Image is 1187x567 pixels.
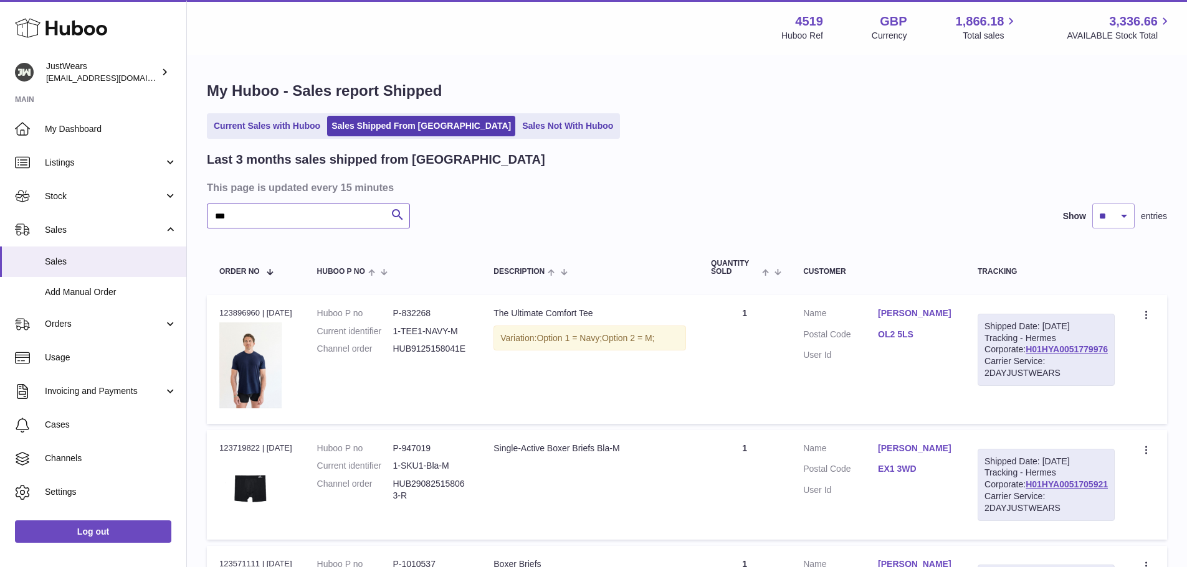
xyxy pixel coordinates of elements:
[984,456,1108,467] div: Shipped Date: [DATE]
[393,343,469,355] dd: HUB9125158041E
[1109,13,1158,30] span: 3,336.66
[45,352,177,363] span: Usage
[493,326,686,351] div: Variation:
[317,343,393,355] dt: Channel order
[1026,479,1108,489] a: H01HYA0051705921
[46,73,183,83] span: [EMAIL_ADDRESS][DOMAIN_NAME]
[45,190,164,202] span: Stock
[698,295,791,424] td: 1
[803,443,878,457] dt: Name
[984,490,1108,514] div: Carrier Service: 2DAYJUSTWEARS
[493,268,545,276] span: Description
[317,443,393,454] dt: Huboo P no
[393,307,469,319] dd: P-832268
[1067,30,1172,42] span: AVAILABLE Stock Total
[984,321,1108,332] div: Shipped Date: [DATE]
[15,520,171,543] a: Log out
[207,81,1167,101] h1: My Huboo - Sales report Shipped
[880,13,907,30] strong: GBP
[698,430,791,540] td: 1
[45,385,164,397] span: Invoicing and Payments
[317,307,393,319] dt: Huboo P no
[1141,210,1167,222] span: entries
[956,13,1004,30] span: 1,866.18
[711,260,759,276] span: Quantity Sold
[803,463,878,478] dt: Postal Code
[393,460,469,472] dd: 1-SKU1-Bla-M
[209,116,325,136] a: Current Sales with Huboo
[493,307,686,319] div: The Ultimate Comfort Tee
[1063,210,1086,222] label: Show
[327,116,515,136] a: Sales Shipped From [GEOGRAPHIC_DATA]
[219,457,282,520] img: 45191707405708.png
[45,256,177,268] span: Sales
[978,449,1115,521] div: Tracking - Hermes Corporate:
[803,329,878,344] dt: Postal Code
[878,463,953,475] a: EX1 3WD
[45,318,164,330] span: Orders
[518,116,617,136] a: Sales Not With Huboo
[207,151,545,168] h2: Last 3 months sales shipped from [GEOGRAPHIC_DATA]
[45,157,164,169] span: Listings
[219,443,292,454] div: 123719822 | [DATE]
[795,13,823,30] strong: 4519
[1067,13,1172,42] a: 3,336.66 AVAILABLE Stock Total
[1026,344,1108,354] a: H01HYA0051779976
[45,224,164,236] span: Sales
[219,307,292,319] div: 123896960 | [DATE]
[878,329,953,340] a: OL2 5LS
[978,314,1115,386] div: Tracking - Hermes Corporate:
[46,60,158,84] div: JustWears
[493,443,686,454] div: Single-Active Boxer Briefs Bla-M
[878,307,953,319] a: [PERSON_NAME]
[219,322,282,408] img: 45191691748320.gif
[803,349,878,361] dt: User Id
[393,326,469,337] dd: 1-TEE1-NAVY-M
[45,419,177,431] span: Cases
[393,478,469,502] dd: HUB290825158063-R
[45,486,177,498] span: Settings
[317,326,393,337] dt: Current identifier
[878,443,953,454] a: [PERSON_NAME]
[872,30,907,42] div: Currency
[45,286,177,298] span: Add Manual Order
[15,63,34,82] img: internalAdmin-4519@internal.huboo.com
[45,123,177,135] span: My Dashboard
[602,333,654,343] span: Option 2 = M;
[984,355,1108,379] div: Carrier Service: 2DAYJUSTWEARS
[978,268,1115,276] div: Tracking
[317,478,393,502] dt: Channel order
[956,13,1019,42] a: 1,866.18 Total sales
[536,333,602,343] span: Option 1 = Navy;
[803,268,953,276] div: Customer
[393,443,469,454] dd: P-947019
[45,452,177,464] span: Channels
[207,180,1164,194] h3: This page is updated every 15 minutes
[317,268,365,276] span: Huboo P no
[963,30,1018,42] span: Total sales
[803,484,878,496] dt: User Id
[317,460,393,472] dt: Current identifier
[803,307,878,322] dt: Name
[219,268,260,276] span: Order No
[781,30,823,42] div: Huboo Ref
